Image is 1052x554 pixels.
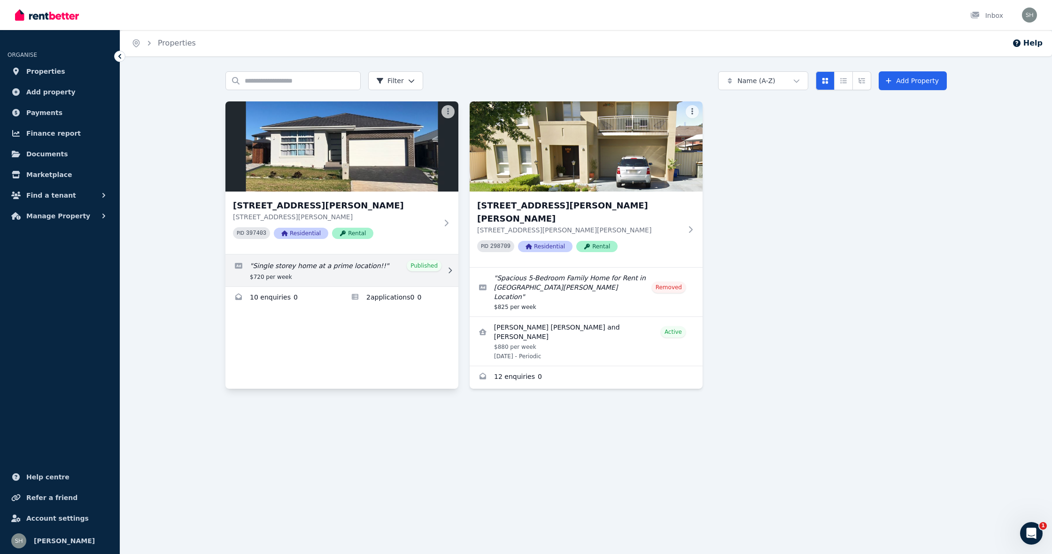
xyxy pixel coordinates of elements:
a: Enquiries for 9 Rowan St, Oran Park [225,287,342,309]
span: ORGANISE [8,52,37,58]
a: Edit listing: Spacious 5-Bedroom Family Home for Rent in Prime Harrington Park Location [470,268,703,316]
button: Expanded list view [852,71,871,90]
span: Help centre [26,471,70,483]
div: Inbox [970,11,1003,20]
h3: [STREET_ADDRESS][PERSON_NAME][PERSON_NAME] [477,199,682,225]
a: 52 Mason Drive, Harrington Park[STREET_ADDRESS][PERSON_NAME][PERSON_NAME][STREET_ADDRESS][PERSON_... [470,101,703,267]
button: Name (A-Z) [718,71,808,90]
button: Help [1012,38,1043,49]
span: Properties [26,66,65,77]
span: Residential [274,228,328,239]
img: RentBetter [15,8,79,22]
a: Enquiries for 52 Mason Drive, Harrington Park [470,366,703,389]
div: View options [816,71,871,90]
span: Refer a friend [26,492,77,503]
button: Filter [368,71,423,90]
span: [PERSON_NAME] [34,535,95,546]
a: Applications for 9 Rowan St, Oran Park [342,287,458,309]
a: Finance report [8,124,112,143]
span: Finance report [26,128,81,139]
img: YI WANG [11,533,26,548]
span: Documents [26,148,68,160]
h3: [STREET_ADDRESS][PERSON_NAME] [233,199,438,212]
a: 9 Rowan St, Oran Park[STREET_ADDRESS][PERSON_NAME][STREET_ADDRESS][PERSON_NAME]PID 397403Resident... [225,101,458,254]
a: Refer a friend [8,488,112,507]
button: More options [441,105,455,118]
span: 1 [1039,522,1047,530]
button: Compact list view [834,71,853,90]
p: [STREET_ADDRESS][PERSON_NAME][PERSON_NAME] [477,225,682,235]
span: Account settings [26,513,89,524]
p: [STREET_ADDRESS][PERSON_NAME] [233,212,438,222]
img: 52 Mason Drive, Harrington Park [470,101,703,192]
nav: Breadcrumb [120,30,207,56]
a: Help centre [8,468,112,486]
img: 9 Rowan St, Oran Park [225,101,458,192]
span: Rental [576,241,618,252]
button: Manage Property [8,207,112,225]
img: YI WANG [1022,8,1037,23]
span: Residential [518,241,572,252]
a: Properties [158,38,196,47]
span: Marketplace [26,169,72,180]
a: Edit listing: Single storey home at a prime location!! [225,254,458,286]
span: Filter [376,76,404,85]
span: Find a tenant [26,190,76,201]
a: Account settings [8,509,112,528]
a: Payments [8,103,112,122]
a: Marketplace [8,165,112,184]
code: 298709 [490,243,511,250]
button: Find a tenant [8,186,112,205]
span: Name (A-Z) [737,76,775,85]
a: View details for Diodoro david D'elia and Ana D'elia [470,317,703,366]
iframe: Intercom live chat [1020,522,1043,545]
span: Rental [332,228,373,239]
code: 397403 [246,230,266,237]
span: Payments [26,107,62,118]
span: Add property [26,86,76,98]
small: PID [237,231,244,236]
a: Add Property [879,71,947,90]
a: Properties [8,62,112,81]
a: Add property [8,83,112,101]
a: Documents [8,145,112,163]
button: Card view [816,71,835,90]
small: PID [481,244,488,249]
span: Manage Property [26,210,90,222]
button: More options [686,105,699,118]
